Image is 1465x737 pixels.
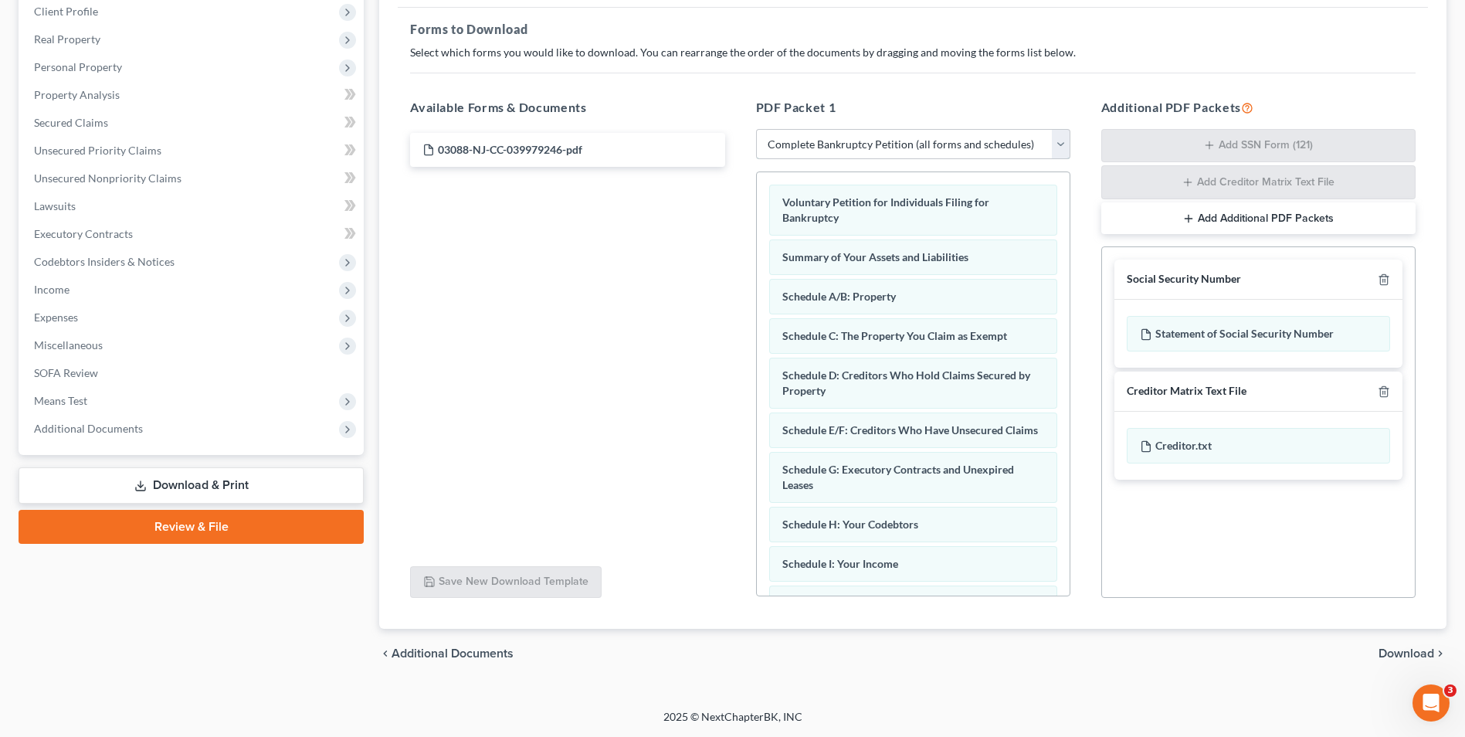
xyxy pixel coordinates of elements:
[782,557,898,570] span: Schedule I: Your Income
[782,368,1030,397] span: Schedule D: Creditors Who Hold Claims Secured by Property
[410,98,724,117] h5: Available Forms & Documents
[34,5,98,18] span: Client Profile
[34,283,70,296] span: Income
[379,647,514,660] a: chevron_left Additional Documents
[782,463,1014,491] span: Schedule G: Executory Contracts and Unexpired Leases
[1127,428,1390,464] div: Creditor.txt
[34,255,175,268] span: Codebtors Insiders & Notices
[1101,98,1416,117] h5: Additional PDF Packets
[438,143,582,156] span: 03088-NJ-CC-039979246-pdf
[19,467,364,504] a: Download & Print
[756,98,1070,117] h5: PDF Packet 1
[1101,165,1416,199] button: Add Creditor Matrix Text File
[22,192,364,220] a: Lawsuits
[782,250,968,263] span: Summary of Your Assets and Liabilities
[34,32,100,46] span: Real Property
[34,422,143,435] span: Additional Documents
[22,359,364,387] a: SOFA Review
[1412,684,1450,722] iframe: Intercom live chat
[1127,316,1390,352] div: Statement of Social Security Number
[34,366,98,379] span: SOFA Review
[1127,384,1246,399] div: Creditor Matrix Text File
[410,45,1416,60] p: Select which forms you would like to download. You can rearrange the order of the documents by dr...
[1444,684,1457,697] span: 3
[410,566,602,599] button: Save New Download Template
[379,647,392,660] i: chevron_left
[782,195,989,224] span: Voluntary Petition for Individuals Filing for Bankruptcy
[1379,647,1446,660] button: Download chevron_right
[34,338,103,352] span: Miscellaneous
[34,172,181,185] span: Unsecured Nonpriority Claims
[22,165,364,192] a: Unsecured Nonpriority Claims
[22,220,364,248] a: Executory Contracts
[782,518,918,531] span: Schedule H: Your Codebtors
[22,137,364,165] a: Unsecured Priority Claims
[34,116,108,129] span: Secured Claims
[34,88,120,101] span: Property Analysis
[19,510,364,544] a: Review & File
[1127,272,1241,287] div: Social Security Number
[34,311,78,324] span: Expenses
[34,60,122,73] span: Personal Property
[782,290,896,303] span: Schedule A/B: Property
[1101,202,1416,235] button: Add Additional PDF Packets
[22,81,364,109] a: Property Analysis
[34,144,161,157] span: Unsecured Priority Claims
[22,109,364,137] a: Secured Claims
[410,20,1416,39] h5: Forms to Download
[782,329,1007,342] span: Schedule C: The Property You Claim as Exempt
[782,423,1038,436] span: Schedule E/F: Creditors Who Have Unsecured Claims
[392,647,514,660] span: Additional Documents
[34,227,133,240] span: Executory Contracts
[1101,129,1416,163] button: Add SSN Form (121)
[1434,647,1446,660] i: chevron_right
[293,709,1173,737] div: 2025 © NextChapterBK, INC
[34,394,87,407] span: Means Test
[1379,647,1434,660] span: Download
[34,199,76,212] span: Lawsuits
